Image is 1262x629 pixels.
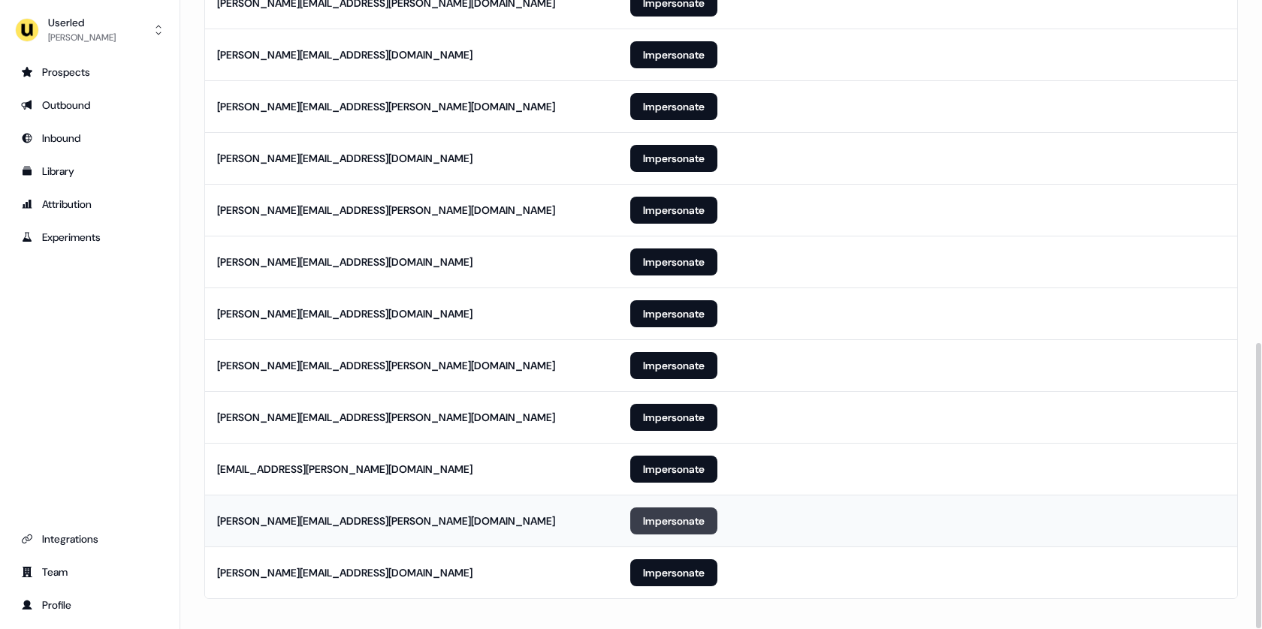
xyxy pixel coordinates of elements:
div: [PERSON_NAME][EMAIL_ADDRESS][DOMAIN_NAME] [217,254,472,269]
div: Inbound [21,131,159,146]
div: [PERSON_NAME][EMAIL_ADDRESS][DOMAIN_NAME] [217,47,472,62]
button: Impersonate [630,404,717,431]
div: Profile [21,597,159,612]
button: Impersonate [630,145,717,172]
div: Userled [48,15,116,30]
div: [PERSON_NAME][EMAIL_ADDRESS][PERSON_NAME][DOMAIN_NAME] [217,99,555,114]
button: Impersonate [630,456,717,483]
a: Go to team [12,560,168,584]
button: Impersonate [630,352,717,379]
button: Impersonate [630,300,717,327]
div: [EMAIL_ADDRESS][PERSON_NAME][DOMAIN_NAME] [217,462,472,477]
div: [PERSON_NAME][EMAIL_ADDRESS][PERSON_NAME][DOMAIN_NAME] [217,358,555,373]
a: Go to templates [12,159,168,183]
div: [PERSON_NAME][EMAIL_ADDRESS][DOMAIN_NAME] [217,306,472,321]
button: Impersonate [630,507,717,534]
div: [PERSON_NAME][EMAIL_ADDRESS][DOMAIN_NAME] [217,151,472,166]
button: Impersonate [630,559,717,586]
div: Outbound [21,98,159,113]
button: Impersonate [630,93,717,120]
button: Userled[PERSON_NAME] [12,12,168,48]
div: Attribution [21,197,159,212]
div: [PERSON_NAME][EMAIL_ADDRESS][DOMAIN_NAME] [217,565,472,580]
button: Impersonate [630,248,717,275]
div: Library [21,164,159,179]
div: [PERSON_NAME][EMAIL_ADDRESS][PERSON_NAME][DOMAIN_NAME] [217,203,555,218]
a: Go to outbound experience [12,93,168,117]
div: Experiments [21,230,159,245]
button: Impersonate [630,197,717,224]
div: Prospects [21,65,159,80]
button: Impersonate [630,41,717,68]
div: Integrations [21,531,159,546]
a: Go to profile [12,593,168,617]
a: Go to Inbound [12,126,168,150]
a: Go to experiments [12,225,168,249]
div: [PERSON_NAME][EMAIL_ADDRESS][PERSON_NAME][DOMAIN_NAME] [217,513,555,528]
a: Go to integrations [12,527,168,551]
div: [PERSON_NAME][EMAIL_ADDRESS][PERSON_NAME][DOMAIN_NAME] [217,410,555,425]
a: Go to prospects [12,60,168,84]
a: Go to attribution [12,192,168,216]
div: Team [21,564,159,579]
div: [PERSON_NAME] [48,30,116,45]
